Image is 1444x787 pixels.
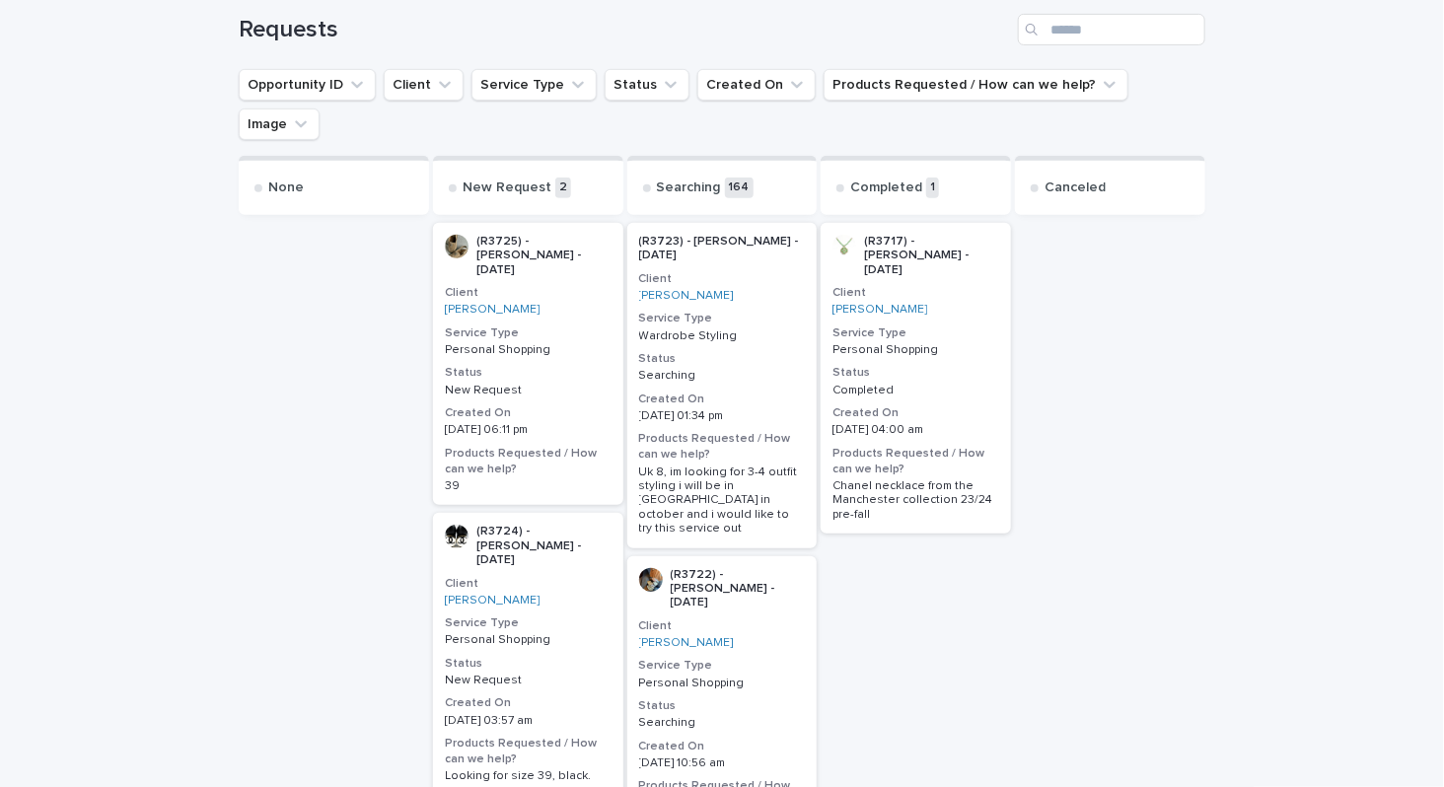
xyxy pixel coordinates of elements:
a: [PERSON_NAME] [639,636,734,650]
p: Searching [639,369,806,383]
h3: Status [445,656,612,672]
button: Opportunity ID [239,69,376,101]
p: 1 [926,178,939,198]
h3: Service Type [639,658,806,674]
p: [DATE] 03:57 am [445,714,612,728]
p: Personal Shopping [832,343,999,357]
a: (R3725) - [PERSON_NAME] - [DATE]Client[PERSON_NAME] Service TypePersonal ShoppingStatusNew Reques... [433,223,623,505]
h3: Products Requested / How can we help? [832,446,999,477]
h3: Created On [832,405,999,421]
p: (R3722) - [PERSON_NAME] - [DATE] [671,568,806,610]
h3: Status [639,698,806,714]
p: Looking for size 39, black. [445,769,612,783]
p: 164 [725,178,754,198]
p: 39 [445,479,612,493]
h3: Client [639,271,806,287]
p: Canceled [1045,179,1106,196]
p: Personal Shopping [639,677,806,690]
p: Chanel necklace from the Manchester collection 23/24 pre-fall [832,479,999,522]
h3: Created On [639,392,806,407]
a: [PERSON_NAME] [832,303,927,317]
h3: Created On [445,695,612,711]
p: New Request [445,674,612,687]
h3: Service Type [445,325,612,341]
p: [DATE] 10:56 am [639,756,806,770]
p: (R3724) - [PERSON_NAME] - [DATE] [476,525,612,567]
h1: Requests [239,16,1010,44]
p: 2 [555,178,571,198]
h3: Products Requested / How can we help? [445,446,612,477]
p: Uk 8, im looking for 3-4 outfit styling i will be in [GEOGRAPHIC_DATA] in october and i would lik... [639,465,806,537]
h3: Client [445,576,612,592]
h3: Service Type [445,615,612,631]
p: Completed [832,384,999,397]
button: Image [239,108,320,140]
h3: Status [639,351,806,367]
h3: Status [445,365,612,381]
p: New Request [445,384,612,397]
h3: Service Type [639,311,806,326]
h3: Created On [445,405,612,421]
p: (R3717) - [PERSON_NAME] - [DATE] [864,235,999,277]
h3: Created On [639,739,806,754]
button: Service Type [471,69,597,101]
p: Completed [850,179,922,196]
h3: Status [832,365,999,381]
p: [DATE] 06:11 pm [445,423,612,437]
a: [PERSON_NAME] [445,594,540,608]
p: Searching [657,179,721,196]
button: Products Requested / How can we help? [824,69,1128,101]
p: [DATE] 01:34 pm [639,409,806,423]
p: New Request [463,179,551,196]
h3: Products Requested / How can we help? [445,736,612,767]
h3: Client [639,618,806,634]
p: Personal Shopping [445,343,612,357]
button: Created On [697,69,816,101]
input: Search [1018,14,1205,45]
p: Personal Shopping [445,633,612,647]
a: (R3723) - [PERSON_NAME] - [DATE]Client[PERSON_NAME] Service TypeWardrobe StylingStatusSearchingCr... [627,223,818,548]
h3: Service Type [832,325,999,341]
p: Wardrobe Styling [639,329,806,343]
a: [PERSON_NAME] [639,289,734,303]
h3: Client [832,285,999,301]
h3: Client [445,285,612,301]
a: [PERSON_NAME] [445,303,540,317]
a: (R3717) - [PERSON_NAME] - [DATE]Client[PERSON_NAME] Service TypePersonal ShoppingStatusCompletedC... [821,223,1011,534]
button: Client [384,69,464,101]
p: [DATE] 04:00 am [832,423,999,437]
h3: Products Requested / How can we help? [639,431,806,463]
p: (R3723) - [PERSON_NAME] - [DATE] [639,235,806,263]
p: (R3725) - [PERSON_NAME] - [DATE] [476,235,612,277]
p: Searching [639,716,806,730]
button: Status [605,69,689,101]
p: None [268,179,304,196]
